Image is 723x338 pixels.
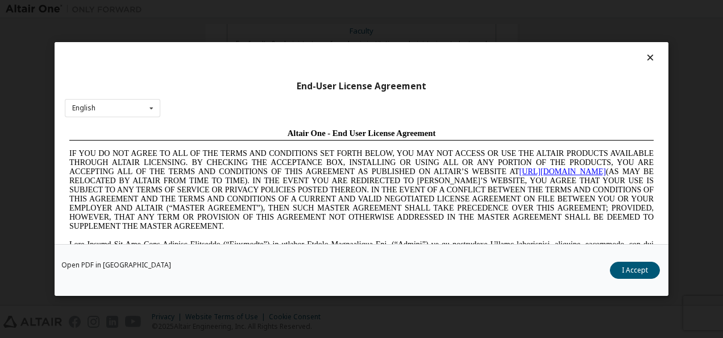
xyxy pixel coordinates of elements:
[72,105,95,112] div: English
[455,43,541,52] a: [URL][DOMAIN_NAME]
[223,5,371,14] span: Altair One - End User License Agreement
[5,25,589,106] span: IF YOU DO NOT AGREE TO ALL OF THE TERMS AND CONDITIONS SET FORTH BELOW, YOU MAY NOT ACCESS OR USE...
[610,262,660,279] button: I Accept
[61,262,171,269] a: Open PDF in [GEOGRAPHIC_DATA]
[5,116,589,197] span: Lore Ipsumd Sit Ame Cons Adipisc Elitseddo (“Eiusmodte”) in utlabor Etdolo Magnaaliqua Eni. (“Adm...
[65,81,658,92] div: End-User License Agreement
